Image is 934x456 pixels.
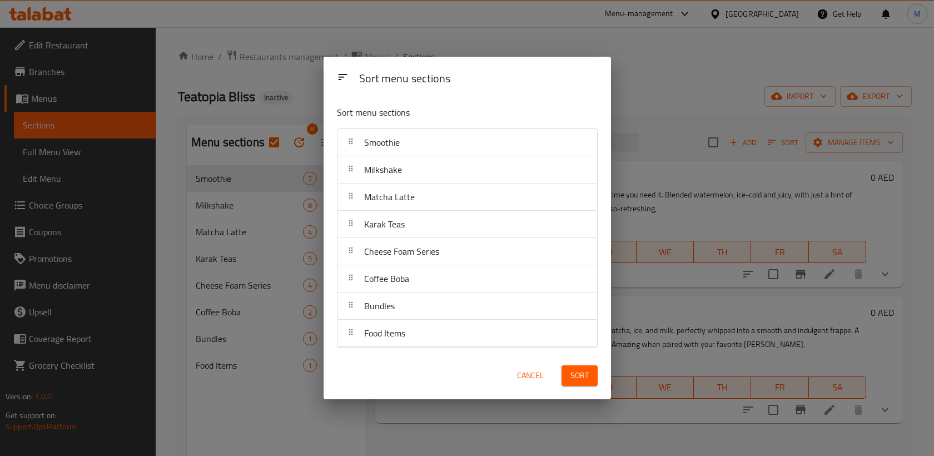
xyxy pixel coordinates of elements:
span: Milkshake [364,161,402,178]
div: Bundles [337,293,597,320]
div: Coffee Boba [337,265,597,293]
button: Sort [562,365,598,386]
div: Sort menu sections [355,67,602,92]
div: Smoothie [337,129,597,156]
span: Food Items [364,325,405,341]
div: Cheese Foam Series [337,238,597,265]
div: Milkshake [337,156,597,184]
span: Cheese Foam Series [364,243,439,260]
div: Karak Teas [337,211,597,238]
span: Karak Teas [364,216,405,232]
span: Smoothie [364,134,400,151]
div: Matcha Latte [337,184,597,211]
button: Cancel [513,365,548,386]
span: Sort [570,369,589,383]
span: Matcha Latte [364,189,415,205]
div: Food Items [337,320,597,347]
span: Coffee Boba [364,270,409,287]
span: Cancel [517,369,544,383]
span: Bundles [364,298,395,314]
p: Sort menu sections [337,106,544,120]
